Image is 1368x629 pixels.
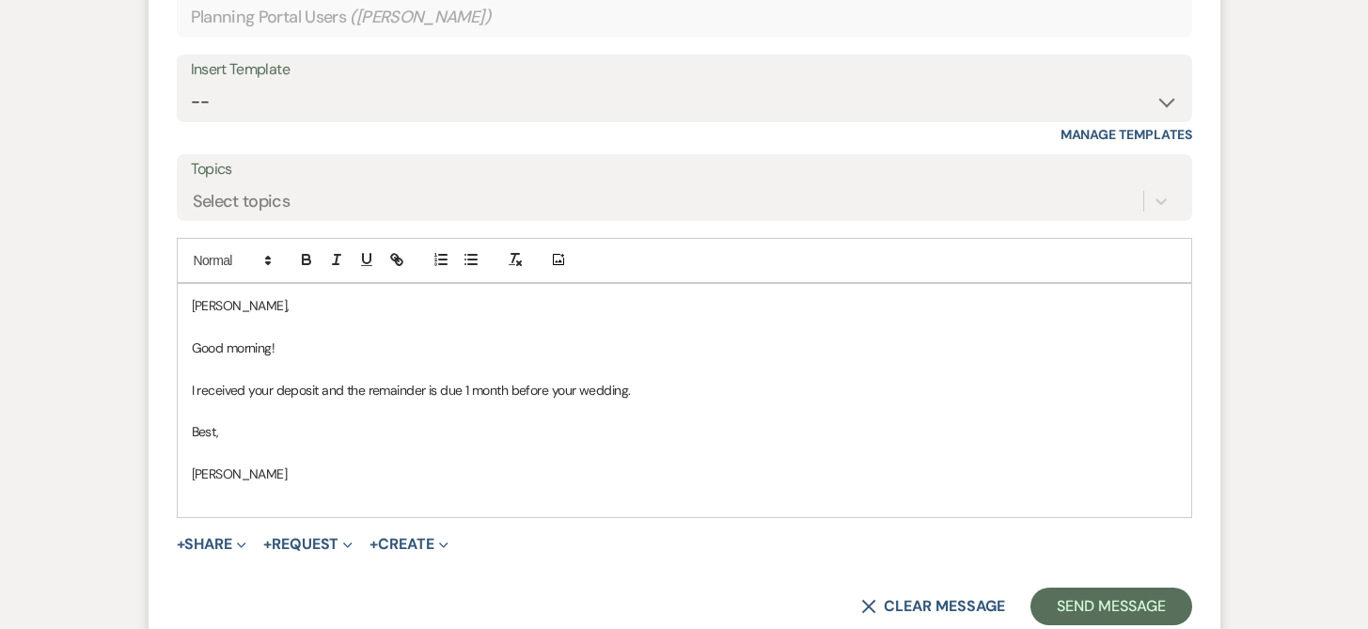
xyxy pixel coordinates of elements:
[370,537,448,552] button: Create
[177,537,247,552] button: Share
[861,599,1004,614] button: Clear message
[192,421,1177,442] p: Best,
[370,537,378,552] span: +
[1061,126,1192,143] a: Manage Templates
[192,464,1177,484] p: [PERSON_NAME]
[191,56,1178,84] div: Insert Template
[1030,588,1191,625] button: Send Message
[263,537,353,552] button: Request
[192,295,1177,316] p: [PERSON_NAME],
[263,537,272,552] span: +
[350,5,491,30] span: ( [PERSON_NAME] )
[192,338,1177,358] p: Good morning!
[177,537,185,552] span: +
[191,156,1178,183] label: Topics
[193,188,291,213] div: Select topics
[192,380,1177,401] p: I received your deposit and the remainder is due 1 month before your wedding.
